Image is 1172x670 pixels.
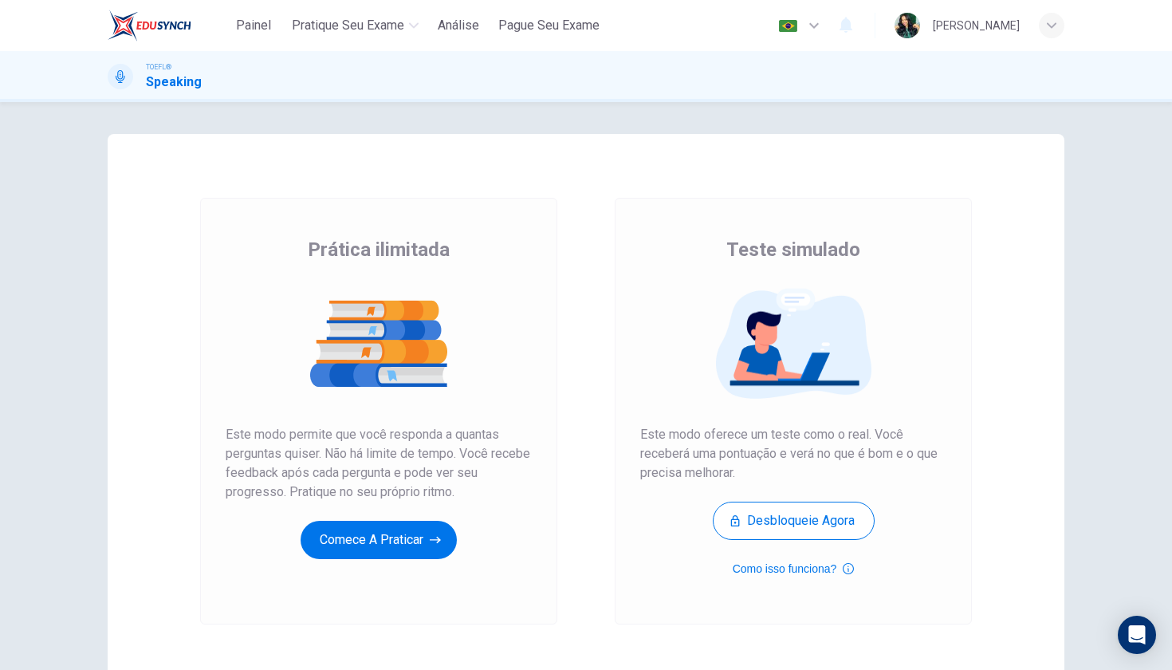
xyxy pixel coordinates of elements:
button: Comece a praticar [301,521,457,559]
span: Pratique seu exame [292,16,404,35]
span: Prática ilimitada [308,237,450,262]
button: Desbloqueie agora [713,502,875,540]
span: Painel [236,16,271,35]
span: Pague Seu Exame [498,16,600,35]
span: Análise [438,16,479,35]
div: Open Intercom Messenger [1118,616,1156,654]
img: EduSynch logo [108,10,191,41]
span: Este modo oferece um teste como o real. Você receberá uma pontuação e verá no que é bom e o que p... [640,425,946,483]
button: Pague Seu Exame [492,11,606,40]
span: TOEFL® [146,61,171,73]
button: Painel [228,11,279,40]
button: Análise [431,11,486,40]
img: pt [778,20,798,32]
div: [PERSON_NAME] [933,16,1020,35]
button: Como isso funciona? [733,559,855,578]
button: Pratique seu exame [285,11,425,40]
h1: Speaking [146,73,202,92]
span: Este modo permite que você responda a quantas perguntas quiser. Não há limite de tempo. Você rece... [226,425,532,502]
img: Profile picture [895,13,920,38]
a: EduSynch logo [108,10,228,41]
span: Teste simulado [726,237,860,262]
